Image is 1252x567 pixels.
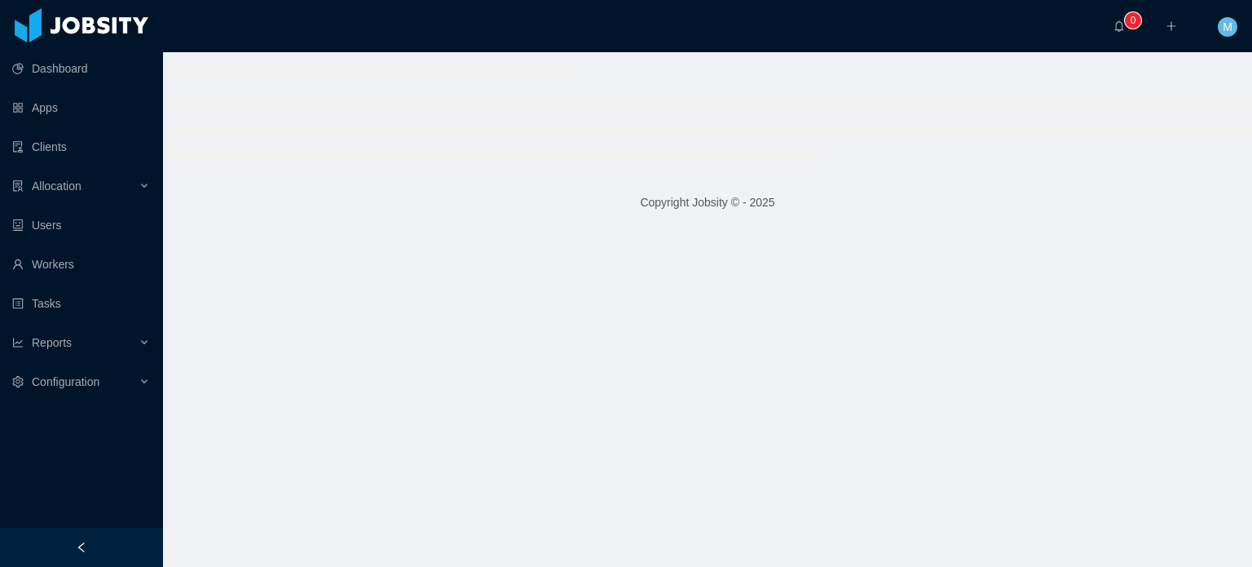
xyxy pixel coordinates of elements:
[32,375,99,388] span: Configuration
[12,376,24,388] i: icon: setting
[12,287,150,320] a: icon: profileTasks
[12,131,150,163] a: icon: auditClients
[1125,12,1141,29] sup: 0
[1166,20,1177,32] i: icon: plus
[12,337,24,348] i: icon: line-chart
[163,175,1252,231] footer: Copyright Jobsity © - 2025
[32,336,72,349] span: Reports
[12,52,150,85] a: icon: pie-chartDashboard
[12,248,150,281] a: icon: userWorkers
[12,209,150,241] a: icon: robotUsers
[32,179,82,193] span: Allocation
[12,91,150,124] a: icon: appstoreApps
[1223,17,1232,37] span: M
[12,180,24,192] i: icon: solution
[1113,20,1125,32] i: icon: bell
